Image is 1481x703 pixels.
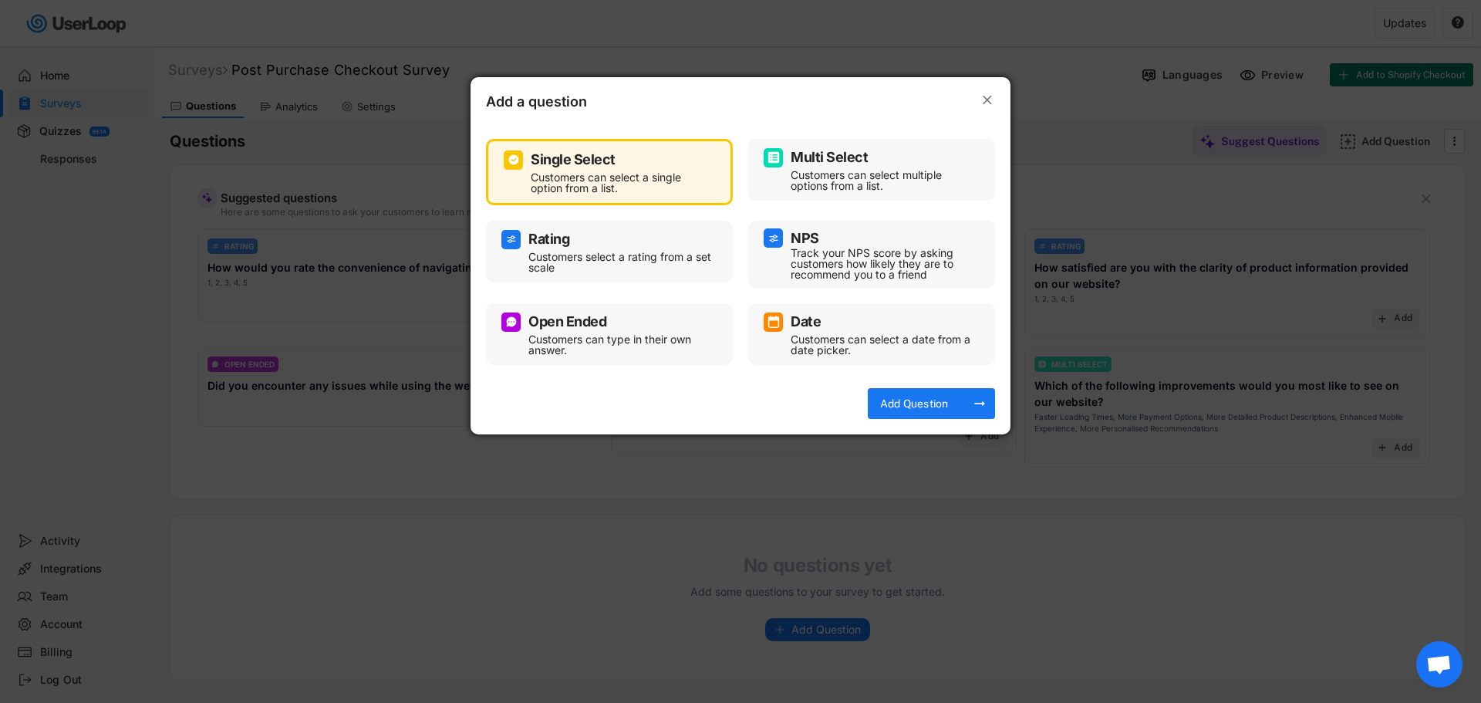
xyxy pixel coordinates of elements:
[791,170,976,191] div: Customers can select multiple options from a list.
[983,92,992,108] text: 
[531,153,616,167] div: Single Select
[767,232,780,245] img: AdjustIcon.svg
[486,93,640,116] div: Add a question
[875,397,953,411] div: Add Question
[1416,641,1462,688] div: Open chat
[505,316,518,328] img: ConversationMinor.svg
[531,172,711,194] div: Customers can select a single option from a list.
[505,233,518,245] img: AdjustIcon.svg
[528,315,606,329] div: Open Ended
[791,248,976,280] div: Track your NPS score by asking customers how likely they are to recommend you to a friend
[972,396,987,411] button: arrow_right_alt
[528,334,714,356] div: Customers can type in their own answer.
[980,93,995,108] button: 
[791,232,819,245] div: NPS
[508,154,520,166] img: CircleTickMinorWhite.svg
[767,151,780,164] img: ListMajor.svg
[528,232,569,246] div: Rating
[528,252,714,273] div: Customers select a rating from a set scale
[767,316,780,328] img: CalendarMajor.svg
[791,315,821,329] div: Date
[791,334,976,356] div: Customers can select a date from a date picker.
[791,150,868,164] div: Multi Select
